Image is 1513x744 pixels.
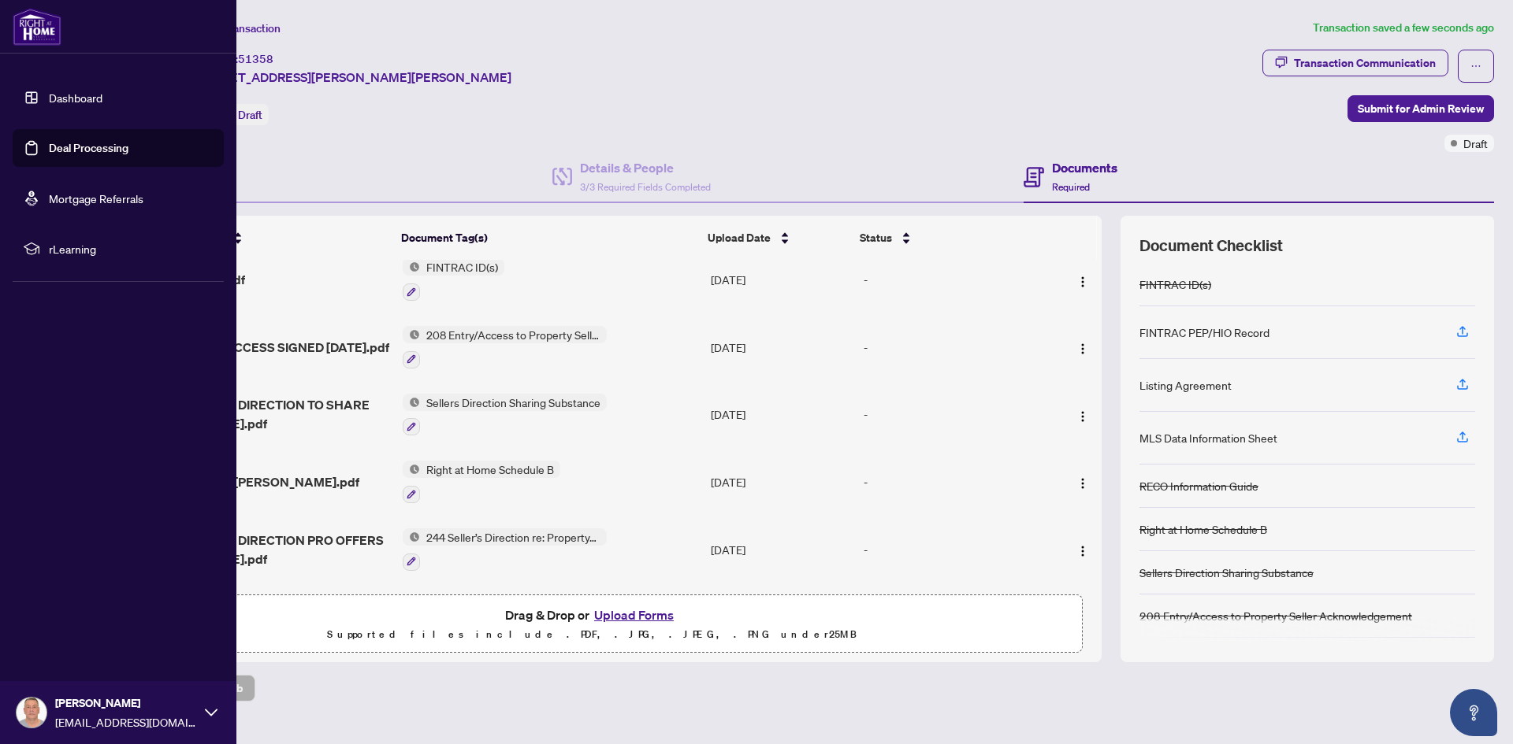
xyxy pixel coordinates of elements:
[403,258,420,276] img: Status Icon
[420,461,560,478] span: Right at Home Schedule B
[860,229,892,246] span: Status
[420,528,607,546] span: 244 Seller’s Direction re: Property/Offers
[1070,267,1095,292] button: Logo
[102,595,1082,653] span: Drag & Drop orUpload FormsSupported files include .PDF, .JPG, .JPEG, .PNG under25MB
[420,258,504,276] span: FINTRAC ID(s)
[49,240,213,257] span: rLearning
[1139,235,1283,257] span: Document Checklist
[1313,19,1494,37] article: Transaction saved a few seconds ago
[149,216,395,260] th: (6) File Name
[420,326,607,343] span: 208 Entry/Access to Property Seller Acknowledgement
[49,191,143,205] a: Mortgage Referrals
[704,381,857,449] td: [DATE]
[708,229,771,246] span: Upload Date
[864,271,1042,288] div: -
[1139,477,1258,494] div: RECO Information Guide
[111,625,1072,644] p: Supported files include .PDF, .JPG, .JPEG, .PNG under 25 MB
[1348,95,1494,122] button: Submit for Admin Review
[864,405,1042,423] div: -
[403,326,420,343] img: Status Icon
[403,528,607,571] button: Status Icon244 Seller’s Direction re: Property/Offers
[155,395,389,433] span: 209 SELLERS DIRECTION TO SHARE SIGNED [DATE].pdf
[1139,429,1277,446] div: MLS Data Information Sheet
[853,216,1043,260] th: Status
[1139,276,1211,293] div: FINTRAC ID(s)
[55,694,197,712] span: [PERSON_NAME]
[1139,376,1232,394] div: Listing Agreement
[403,394,607,436] button: Status IconSellers Direction Sharing Substance
[864,339,1042,356] div: -
[1470,61,1481,72] span: ellipsis
[589,605,678,625] button: Upload Forms
[403,326,607,368] button: Status Icon208 Entry/Access to Property Seller Acknowledgement
[395,216,702,260] th: Document Tag(s)
[1070,335,1095,360] button: Logo
[580,181,711,193] span: 3/3 Required Fields Completed
[704,516,857,583] td: [DATE]
[238,52,273,66] span: 51358
[580,158,711,177] h4: Details & People
[1076,410,1089,423] img: Logo
[403,258,504,301] button: Status IconFINTRAC ID(s)
[1070,469,1095,494] button: Logo
[1070,402,1095,427] button: Logo
[701,216,853,260] th: Upload Date
[1076,545,1089,557] img: Logo
[1358,96,1484,121] span: Submit for Admin Review
[155,531,389,568] span: 224 SELLERS DIRECTION PRO OFFERS SIGNED [DATE].pdf
[1076,342,1089,355] img: Logo
[704,448,857,516] td: [DATE]
[864,473,1042,490] div: -
[155,472,359,491] span: SCHEDULE B [PERSON_NAME].pdf
[1139,607,1412,624] div: 208 Entry/Access to Property Seller Acknowledgement
[1450,689,1497,736] button: Open asap
[17,698,46,727] img: Profile Icon
[403,461,420,478] img: Status Icon
[1139,520,1267,538] div: Right at Home Schedule B
[49,91,102,105] a: Dashboard
[238,108,262,122] span: Draft
[49,141,128,155] a: Deal Processing
[704,583,857,651] td: [DATE]
[1052,181,1090,193] span: Required
[1052,158,1117,177] h4: Documents
[1076,477,1089,490] img: Logo
[704,246,857,313] td: [DATE]
[403,394,420,411] img: Status Icon
[1076,276,1089,288] img: Logo
[1139,324,1270,341] div: FINTRAC PEP/HIO Record
[505,605,678,625] span: Drag & Drop or
[420,394,607,411] span: Sellers Direction Sharing Substance
[864,541,1042,558] div: -
[195,68,511,87] span: [STREET_ADDRESS][PERSON_NAME][PERSON_NAME]
[155,338,389,357] span: 208 ENTRY ACCESS SIGNED [DATE].pdf
[704,313,857,381] td: [DATE]
[196,21,281,35] span: View Transaction
[13,8,61,46] img: logo
[1139,564,1314,581] div: Sellers Direction Sharing Substance
[55,713,197,731] span: [EMAIL_ADDRESS][DOMAIN_NAME]
[403,528,420,546] img: Status Icon
[403,461,560,503] button: Status IconRight at Home Schedule B
[1463,135,1488,152] span: Draft
[1262,50,1448,76] button: Transaction Communication
[1070,537,1095,562] button: Logo
[1294,50,1436,76] div: Transaction Communication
